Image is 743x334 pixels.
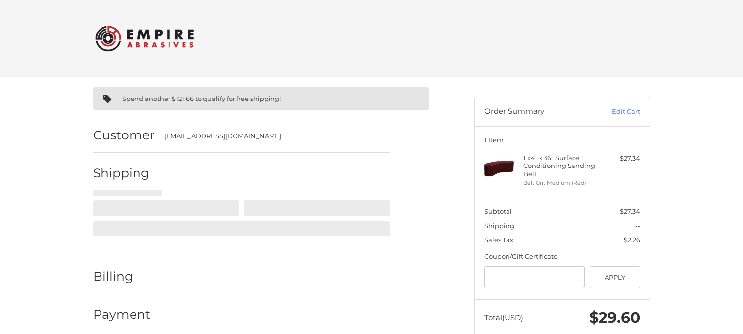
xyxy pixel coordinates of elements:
[484,313,523,322] span: Total (USD)
[523,154,599,178] h4: 1 x 4" x 36" Surface Conditioning Sanding Belt
[484,266,585,288] input: Gift Certificate or Coupon Code
[590,266,641,288] button: Apply
[484,136,640,144] h3: 1 Item
[164,132,380,141] div: [EMAIL_ADDRESS][DOMAIN_NAME]
[590,107,640,117] a: Edit Cart
[620,207,640,215] span: $27.34
[484,222,514,230] span: Shipping
[93,307,151,322] h2: Payment
[484,207,512,215] span: Subtotal
[484,107,590,117] h3: Order Summary
[484,252,640,262] div: Coupon/Gift Certificate
[635,222,640,230] span: --
[93,166,151,181] h2: Shipping
[95,19,194,58] img: Empire Abrasives
[484,236,513,244] span: Sales Tax
[589,308,640,327] span: $29.60
[122,95,281,102] span: Spend another $121.66 to qualify for free shipping!
[624,236,640,244] span: $2.26
[523,179,599,187] li: Belt Grit Medium (Red)
[93,128,155,143] h2: Customer
[601,154,640,164] div: $27.34
[93,269,151,284] h2: Billing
